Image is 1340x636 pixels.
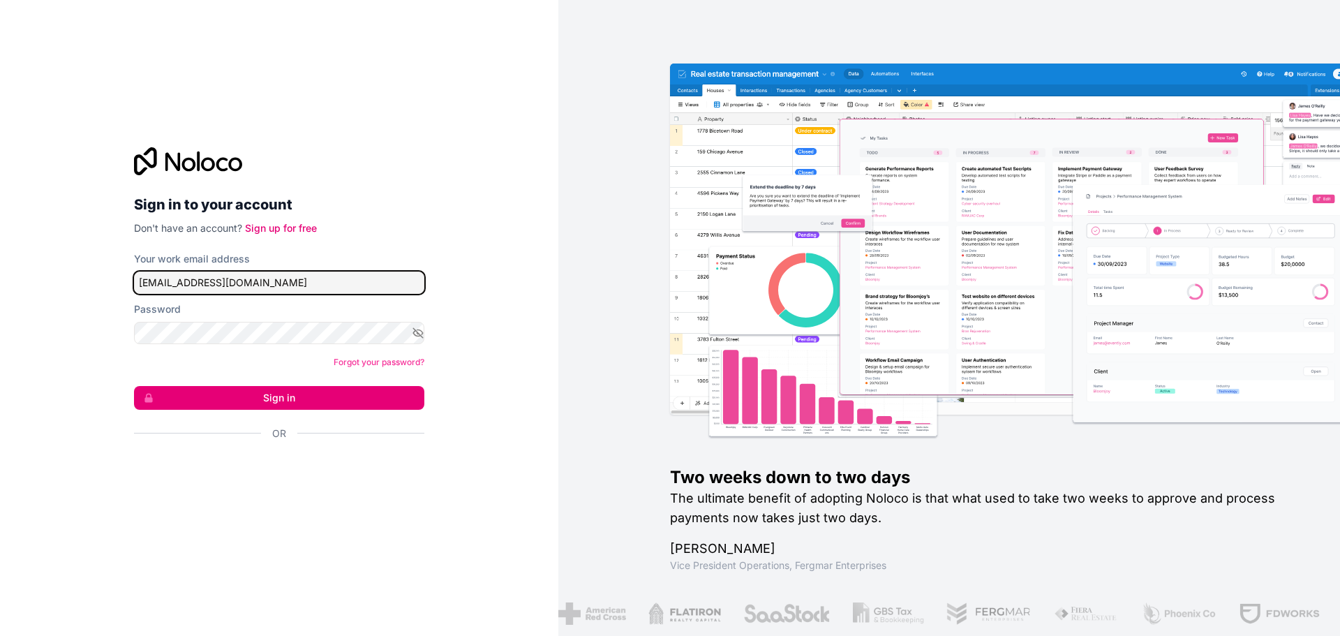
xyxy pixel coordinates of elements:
[558,602,625,625] img: /assets/american-red-cross-BAupjrZR.png
[945,602,1030,625] img: /assets/fergmar-CudnrXN5.png
[334,357,424,367] a: Forgot your password?
[852,602,923,625] img: /assets/gbstax-C-GtDUiK.png
[1237,602,1319,625] img: /assets/fdworks-Bi04fVtw.png
[134,222,242,234] span: Don't have an account?
[245,222,317,234] a: Sign up for free
[670,466,1295,489] h1: Two weeks down to two days
[134,192,424,217] h2: Sign in to your account
[742,602,830,625] img: /assets/saastock-C6Zbiodz.png
[134,302,181,316] label: Password
[670,539,1295,559] h1: [PERSON_NAME]
[127,456,420,487] iframe: Sign in with Google Button
[134,322,424,344] input: Password
[134,386,424,410] button: Sign in
[134,272,424,294] input: Email address
[648,602,720,625] img: /assets/flatiron-C8eUkumj.png
[670,489,1295,528] h2: The ultimate benefit of adopting Noloco is that what used to take two weeks to approve and proces...
[134,252,250,266] label: Your work email address
[670,559,1295,572] h1: Vice President Operations , Fergmar Enterprises
[272,427,286,441] span: Or
[1140,602,1216,625] img: /assets/phoenix-BREaitsQ.png
[1052,602,1118,625] img: /assets/fiera-fwj2N5v4.png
